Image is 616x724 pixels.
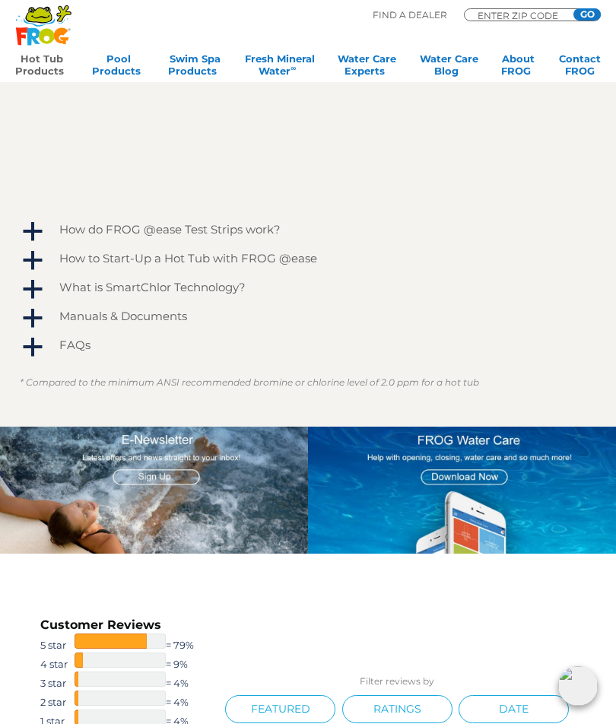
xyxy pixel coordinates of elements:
a: Featured [225,695,335,723]
a: a How to Start-Up a Hot Tub with FROG @ease [20,248,596,272]
span: a [21,336,44,359]
h4: What is SmartChlor Technology? [59,281,246,294]
a: Ratings [342,695,452,723]
span: 3 star [40,675,75,691]
a: a What is SmartChlor Technology? [20,277,596,301]
img: App Graphic [308,427,616,554]
span: a [21,307,44,330]
a: ContactFROG [559,52,601,83]
h3: Customer Reviews [40,617,219,633]
input: GO [573,8,601,21]
h4: How do FROG @ease Test Strips work? [59,223,281,236]
img: openIcon [558,666,598,706]
a: 4 star= 9% [40,653,219,672]
sup: ∞ [291,64,296,72]
a: Fresh MineralWater∞ [245,52,315,83]
span: 2 star [40,694,75,710]
span: 4 star [40,656,75,672]
a: Water CareBlog [420,52,478,83]
span: a [21,278,44,301]
p: Find A Dealer [373,8,447,22]
a: 2 star= 4% [40,691,219,710]
a: Water CareExperts [338,52,396,83]
h4: Manuals & Documents [59,310,187,322]
span: 5 star [40,637,75,653]
em: * Compared to the minimum ANSI recommended bromine or chlorine level of 2.0 ppm for a hot tub [20,376,479,388]
p: Filter reviews by [219,675,576,687]
a: 5 star= 79% [40,633,219,653]
a: 3 star= 4% [40,672,219,691]
input: Zip Code Form [476,11,567,19]
h4: FAQs [59,338,90,351]
a: a FAQs [20,335,596,359]
a: a How do FROG @ease Test Strips work? [20,219,596,243]
a: PoolProducts [92,52,145,83]
a: Swim SpaProducts [168,52,221,83]
a: Date [459,695,569,723]
h4: How to Start-Up a Hot Tub with FROG @ease [59,252,317,265]
a: a Manuals & Documents [20,306,596,330]
a: AboutFROG [501,52,535,83]
span: a [21,249,44,272]
a: Hot TubProducts [15,52,68,83]
span: a [21,221,44,243]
